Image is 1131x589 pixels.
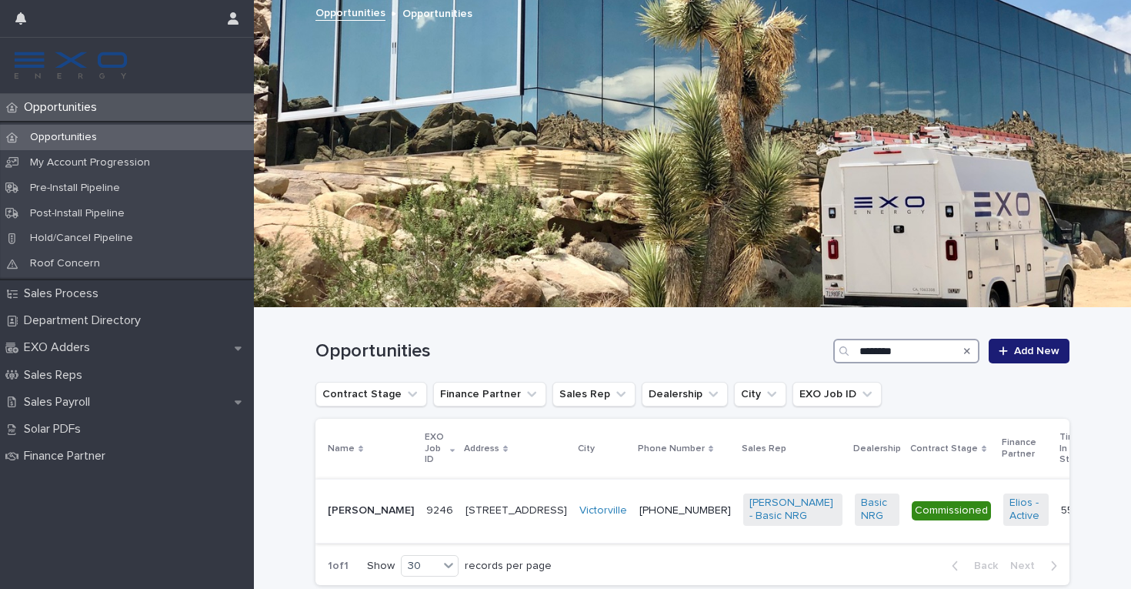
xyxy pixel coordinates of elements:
a: Add New [989,339,1069,363]
p: EXO Adders [18,340,102,355]
a: Elios - Active [1009,497,1043,523]
p: Show [367,560,395,573]
button: Finance Partner [433,382,546,407]
p: Solar PDFs [18,422,93,437]
a: Victorville [579,504,627,517]
button: EXO Job ID [792,382,882,407]
p: Time In Stage [1059,429,1086,468]
p: Opportunities [18,100,109,115]
p: Hold/Cancel Pipeline [18,232,145,245]
p: EXO Job ID [425,429,446,468]
div: 30 [402,558,439,574]
p: Name [328,440,355,457]
p: Pre-Install Pipeline [18,182,132,195]
button: Next [1004,559,1069,573]
p: Finance Partner [18,449,118,464]
p: [PERSON_NAME] [328,504,414,517]
p: Address [464,440,499,457]
a: Opportunities [315,3,385,21]
p: Sales Rep [742,440,786,457]
p: Opportunities [402,4,472,21]
p: 55 [1061,501,1076,517]
button: Back [939,559,1004,573]
p: Sales Process [18,286,111,301]
p: Opportunities [18,131,109,144]
a: [PHONE_NUMBER] [639,505,731,516]
span: Add New [1014,346,1059,356]
p: Finance Partner [1002,434,1050,463]
p: Phone Number [638,440,705,457]
input: Search [833,339,979,363]
button: Dealership [642,382,728,407]
p: My Account Progression [18,156,162,169]
span: Next [1010,561,1044,571]
button: City [734,382,786,407]
button: Sales Rep [552,382,636,407]
p: City [578,440,595,457]
button: Contract Stage [315,382,427,407]
a: [PERSON_NAME] - Basic NRG [749,497,836,523]
span: Back [965,561,998,571]
div: Commissioned [912,501,991,520]
p: Dealership [853,440,901,457]
img: FKS5r6ZBThi8E5hshIGi [12,50,129,81]
p: Department Directory [18,313,153,328]
a: Basic NRG [861,497,893,523]
p: Roof Concern [18,257,112,270]
p: 1 of 1 [315,547,361,585]
p: Contract Stage [910,440,978,457]
p: [STREET_ADDRESS] [465,504,567,517]
p: records per page [465,560,552,573]
p: Sales Payroll [18,395,102,410]
h1: Opportunities [315,340,827,363]
p: 9246 [426,501,456,517]
p: Sales Reps [18,368,95,383]
p: Post-Install Pipeline [18,207,137,220]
